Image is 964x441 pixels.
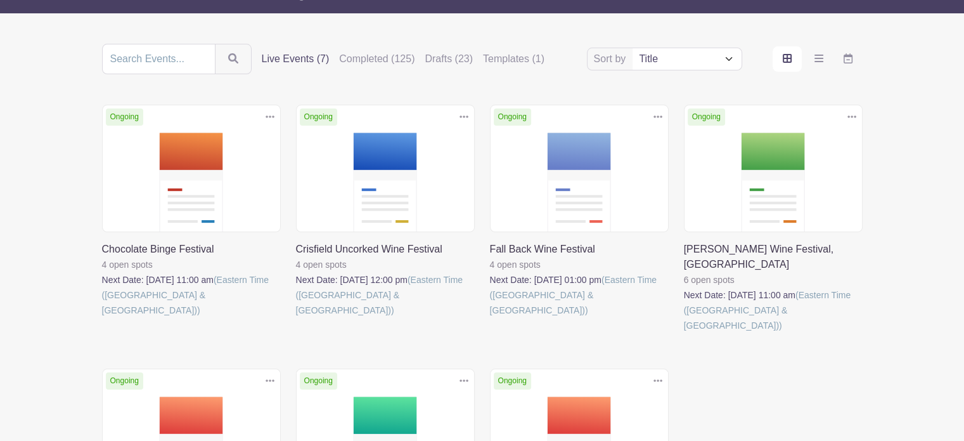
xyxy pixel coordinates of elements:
[425,51,473,67] label: Drafts (23)
[262,51,330,67] label: Live Events (7)
[773,46,863,72] div: order and view
[262,51,544,67] div: filters
[594,51,630,67] label: Sort by
[339,51,415,67] label: Completed (125)
[483,51,544,67] label: Templates (1)
[102,44,215,74] input: Search Events...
